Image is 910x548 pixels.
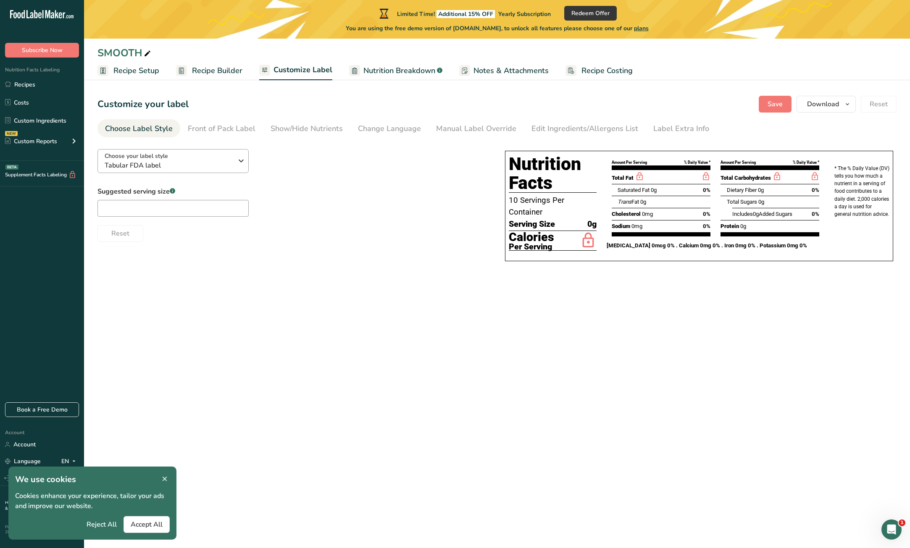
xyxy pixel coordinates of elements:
a: Recipe Builder [176,61,242,80]
button: Reset [97,225,143,242]
div: Manual Label Override [436,123,516,134]
span: Protein [721,223,739,229]
button: Redeem Offer [564,6,617,21]
span: Tabular FDA label [105,160,233,170]
button: Subscribe Now [5,43,79,58]
span: Additional 15% OFF [437,10,495,18]
span: 0% [812,186,819,194]
span: Notes & Attachments [473,65,549,76]
span: Choose your label style [105,152,168,160]
span: plans [634,24,649,32]
span: 0g [753,211,759,217]
div: Powered By FoodLabelMaker © 2025 All Rights Reserved [5,524,79,535]
span: Download [807,99,839,109]
div: BETA [5,165,18,170]
div: Choose Label Style [105,123,173,134]
span: Nutrition Breakdown [363,65,435,76]
span: Dietary Fiber [727,187,757,193]
a: Nutrition Breakdown [349,61,442,80]
span: Redeem Offer [571,9,610,18]
span: Cholesterol [612,211,641,217]
div: SMOOTH [97,45,153,60]
span: 0g [758,187,764,193]
span: Total Sugars [727,199,757,205]
button: Accept All [124,516,170,533]
a: Recipe Setup [97,61,159,80]
a: Notes & Attachments [459,61,549,80]
p: Calories [509,231,554,244]
span: 0% [812,210,819,218]
a: Hire an Expert . [5,500,35,506]
button: Reject All [80,516,124,533]
span: 0mg [642,211,653,217]
span: Reject All [87,519,117,530]
button: Save [759,96,792,113]
div: Change Language [358,123,421,134]
span: 0% [703,210,710,218]
button: Download [797,96,856,113]
div: Label Extra Info [653,123,709,134]
span: Recipe Costing [581,65,633,76]
p: Per Serving [509,244,554,250]
span: 1 [899,519,905,526]
span: 0g [587,218,597,231]
span: Save [768,99,783,109]
span: Reset [870,99,888,109]
span: Yearly Subscription [498,10,551,18]
span: Fat [618,199,639,205]
div: % Daily Value * [793,160,819,165]
h1: Customize your label [97,97,189,111]
a: Customize Label [259,60,332,81]
span: 0mg [631,223,642,229]
span: 0g [740,223,746,229]
span: Total Fat [612,175,634,181]
a: Terms & Conditions . [5,500,79,511]
label: Suggested serving size [97,186,249,197]
div: Show/Hide Nutrients [271,123,343,134]
h1: Nutrition Facts [509,155,597,193]
span: Sodium [612,223,630,229]
span: Total Carbohydrates [721,175,771,181]
div: EN [61,456,79,467]
div: % Daily Value * [684,160,710,165]
span: Recipe Setup [113,65,159,76]
a: Language [5,454,41,469]
div: NEW [5,131,18,136]
span: Serving Size [509,218,555,231]
p: [MEDICAL_DATA] 0mcg 0% . Calcium 0mg 0% . Iron 0mg 0% . Potassium 0mg 0% [607,241,824,250]
span: Customize Label [274,64,332,76]
p: 10 Servings Per Container [509,194,597,218]
span: 0% [703,186,710,194]
span: 0g [758,199,764,205]
span: Includes Added Sugars [732,211,792,217]
span: 0g [640,199,646,205]
button: Choose your label style Tabular FDA label [97,149,249,173]
div: Amount Per Serving [612,160,647,165]
a: Book a Free Demo [5,402,79,417]
span: Saturated Fat [618,187,650,193]
div: Edit Ingredients/Allergens List [531,123,638,134]
span: Reset [111,228,129,239]
iframe: Intercom live chat [881,519,902,540]
div: Limited Time! [378,8,551,18]
span: 0% [703,222,710,231]
div: Front of Pack Label [188,123,255,134]
span: Recipe Builder [192,65,242,76]
p: Cookies enhance your experience, tailor your ads and improve our website. [15,491,170,511]
span: 0g [651,187,657,193]
h1: We use cookies [15,473,170,486]
span: You are using the free demo version of [DOMAIN_NAME], to unlock all features please choose one of... [346,24,649,33]
p: * The % Daily Value (DV) tells you how much a nutrient in a serving of food contributes to a dail... [834,165,889,218]
div: Amount Per Serving [721,160,756,165]
a: Recipe Costing [565,61,633,80]
div: Custom Reports [5,137,57,146]
span: Accept All [131,519,163,530]
span: Subscribe Now [22,46,63,55]
i: Trans [618,199,631,205]
button: Reset [861,96,897,113]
